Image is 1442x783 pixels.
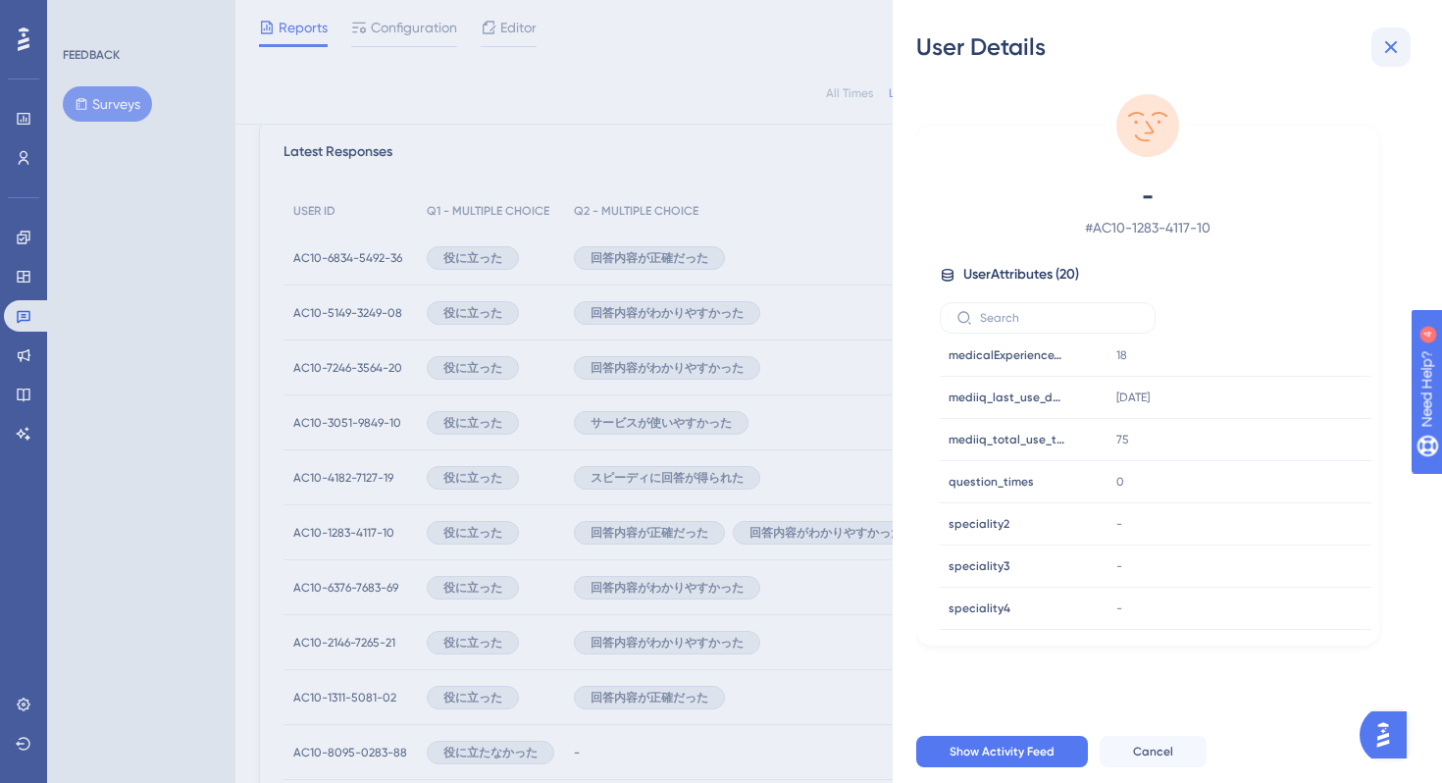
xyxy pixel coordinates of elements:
[980,311,1139,325] input: Search
[950,744,1055,759] span: Show Activity Feed
[1116,600,1122,616] span: -
[916,736,1088,767] button: Show Activity Feed
[975,181,1320,212] span: -
[46,5,123,28] span: Need Help?
[1133,744,1173,759] span: Cancel
[975,216,1320,239] span: # AC10-1283-4117-10
[1360,705,1418,764] iframe: UserGuiding AI Assistant Launcher
[1116,432,1129,447] span: 75
[136,10,142,26] div: 4
[1116,347,1127,363] span: 18
[1116,558,1122,574] span: -
[1116,516,1122,532] span: -
[949,516,1009,532] span: speciality2
[949,600,1010,616] span: speciality4
[1100,736,1207,767] button: Cancel
[916,31,1418,63] div: User Details
[963,263,1079,287] span: User Attributes ( 20 )
[949,432,1066,447] span: mediiq_total_use_times
[1116,474,1124,490] span: 0
[949,390,1066,405] span: mediiq_last_use_date
[949,347,1066,363] span: medicalExperienceYear
[1116,390,1150,405] span: [DATE]
[949,474,1034,490] span: question_times
[949,558,1009,574] span: speciality3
